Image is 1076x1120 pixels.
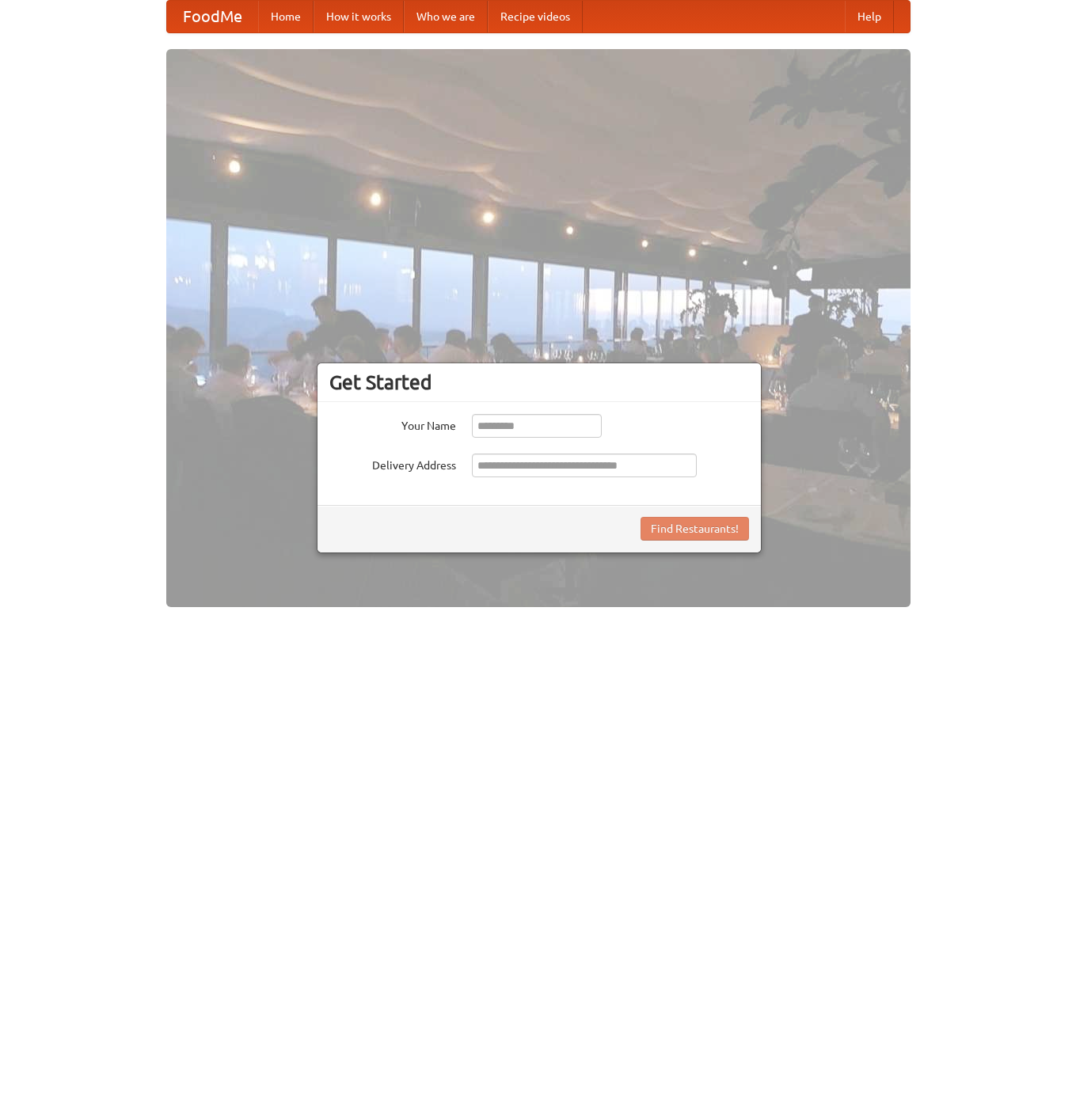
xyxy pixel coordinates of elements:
[329,370,749,394] h3: Get Started
[845,1,894,32] a: Help
[404,1,488,32] a: Who we are
[329,454,456,473] label: Delivery Address
[488,1,583,32] a: Recipe videos
[314,1,404,32] a: How it works
[167,1,258,32] a: FoodMe
[329,414,456,434] label: Your Name
[258,1,314,32] a: Home
[641,517,749,541] button: Find Restaurants!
